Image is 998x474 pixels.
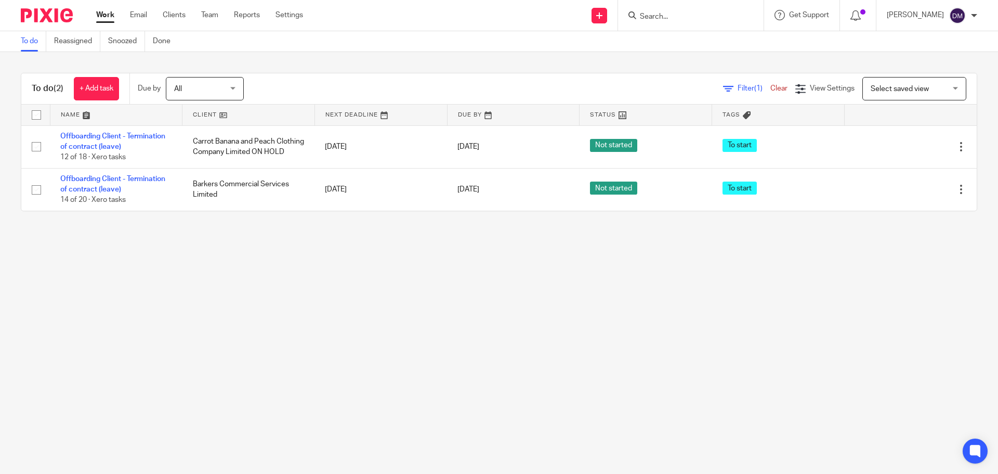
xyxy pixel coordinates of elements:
span: [DATE] [457,143,479,150]
a: Reports [234,10,260,20]
td: [DATE] [314,168,447,211]
span: Not started [590,182,637,195]
a: Team [201,10,218,20]
img: Pixie [21,8,73,22]
td: Barkers Commercial Services Limited [182,168,315,211]
span: Tags [723,112,740,118]
span: Filter [738,85,770,92]
a: Offboarding Client - Termination of contract (leave) [60,133,165,150]
a: Email [130,10,147,20]
img: svg%3E [949,7,966,24]
span: To start [723,139,757,152]
span: 12 of 18 · Xero tasks [60,153,126,161]
span: Get Support [789,11,829,19]
span: Not started [590,139,637,152]
a: Reassigned [54,31,100,52]
input: Search [639,12,732,22]
span: All [174,85,182,93]
a: Done [153,31,178,52]
a: + Add task [74,77,119,100]
td: Carrot Banana and Peach Clothing Company Limited ON HOLD [182,125,315,168]
span: View Settings [810,85,855,92]
span: (2) [54,84,63,93]
a: Settings [275,10,303,20]
td: [DATE] [314,125,447,168]
a: To do [21,31,46,52]
p: [PERSON_NAME] [887,10,944,20]
p: Due by [138,83,161,94]
span: 14 of 20 · Xero tasks [60,197,126,204]
a: Snoozed [108,31,145,52]
a: Work [96,10,114,20]
span: [DATE] [457,186,479,193]
h1: To do [32,83,63,94]
span: To start [723,182,757,195]
a: Clear [770,85,787,92]
a: Offboarding Client - Termination of contract (leave) [60,175,165,193]
span: Select saved view [871,85,929,93]
span: (1) [754,85,763,92]
a: Clients [163,10,186,20]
